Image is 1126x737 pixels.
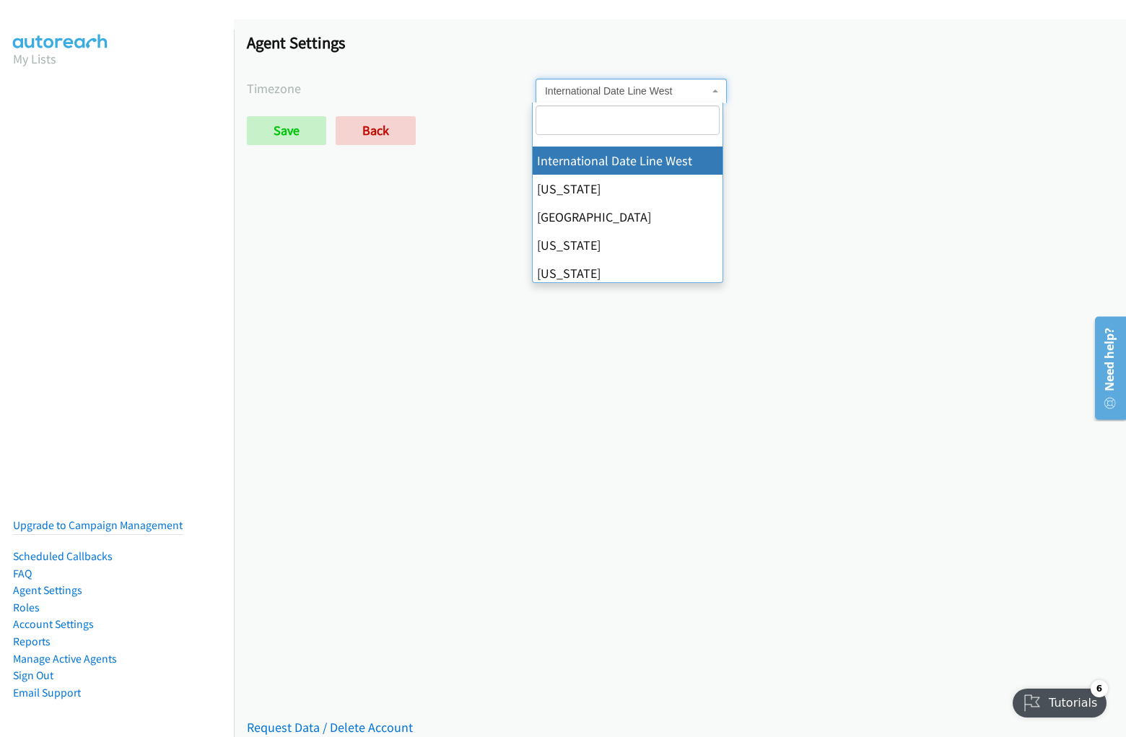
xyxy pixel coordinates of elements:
[1086,315,1126,421] iframe: Resource Center
[247,79,536,98] label: Timezone
[533,203,723,231] li: [GEOGRAPHIC_DATA]
[13,668,53,682] a: Sign Out
[13,601,40,614] a: Roles
[336,116,416,145] a: Back
[247,719,413,736] a: Request Data / Delete Account
[247,32,1113,53] h1: Agent Settings
[13,567,32,580] a: FAQ
[13,549,113,563] a: Scheduled Callbacks
[1004,674,1115,726] iframe: Checklist
[13,652,117,666] a: Manage Active Agents
[13,518,183,532] a: Upgrade to Campaign Management
[533,175,723,203] li: [US_STATE]
[13,617,94,631] a: Account Settings
[536,79,727,103] span: International Date Line West
[533,147,723,175] li: International Date Line West
[13,51,56,67] a: My Lists
[13,634,51,648] a: Reports
[247,116,326,145] input: Save
[545,84,709,98] span: International Date Line West
[13,583,82,597] a: Agent Settings
[533,259,723,287] li: [US_STATE]
[533,231,723,259] li: [US_STATE]
[13,686,81,699] a: Email Support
